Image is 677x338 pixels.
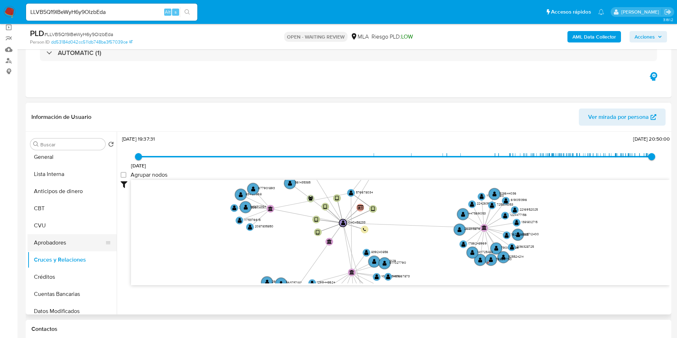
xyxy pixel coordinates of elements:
a: Salir [664,8,672,16]
span: Agrupar nodos [131,171,167,178]
text: 768251750 [496,257,512,261]
text:  [279,281,283,286]
text:  [501,254,506,260]
text:  [349,270,354,274]
text:  [314,217,318,222]
b: Person ID [30,39,50,45]
a: Notificaciones [598,9,604,15]
span: Accesos rápidos [551,8,591,16]
text: 528644036 [499,191,516,195]
text: 268315876 [464,226,480,231]
h1: Información de Usuario [31,113,91,121]
span: LOW [401,32,413,41]
text:  [251,186,256,191]
p: OPEN - WAITING REVIEW [284,32,348,42]
text:  [288,180,292,186]
text: 525524214 [508,254,524,258]
text:  [268,206,273,211]
input: Buscar usuario o caso... [26,7,197,17]
span: 3.161.2 [663,17,673,22]
text: 1299448624 [317,280,335,284]
text:  [505,232,509,238]
text:  [244,205,248,210]
span: Acciones [635,31,655,42]
input: Agrupar nodos [121,172,126,178]
text:  [516,232,520,237]
button: CBT [27,200,117,217]
text:  [239,192,243,197]
a: dd53184d042cc511db748ba3f57039ce [51,39,132,45]
text:  [515,220,519,225]
b: PLD [30,27,44,39]
text: 2216952025 [520,207,538,211]
button: Cuentas Bancarias [27,286,117,303]
text: 1401312384 [250,204,266,208]
button: General [27,148,117,166]
text: 839240856 [371,249,388,254]
text: 773720690 [486,193,504,198]
text: 617027790 [389,260,406,264]
text:  [327,239,332,244]
text:  [478,257,483,262]
text: 1621886825 [511,232,529,237]
text: 561435385 [295,180,310,185]
text:  [358,205,363,210]
button: AML Data Collector [567,31,621,42]
text:  [316,229,319,235]
button: Créditos [27,268,117,286]
h3: AUTOMATIC (1) [58,49,101,57]
input: Buscar [40,141,102,148]
text:  [470,250,475,255]
p: nicolas.duclosson@mercadolibre.com [621,9,662,15]
text:  [238,218,242,223]
text: 1381802715 [521,220,537,224]
text: 619051396 [511,197,527,202]
text:  [461,211,465,217]
text: 1786248969 [468,241,487,246]
text:  [482,225,487,230]
text: 630511777 [485,257,500,261]
span: s [175,9,177,15]
text:  [490,202,494,208]
b: AML Data Collector [572,31,616,42]
text:  [492,191,497,197]
text:  [323,204,327,210]
button: Datos Modificados [27,303,117,320]
div: AUTOMATIC (1) [40,45,657,61]
text: 2242636297 [477,201,496,206]
span: Riesgo PLD: [372,33,413,41]
button: Lista Interna [27,166,117,183]
text: 363757182 [286,280,302,285]
text: 677901893 [258,186,275,190]
text:  [503,213,507,218]
span: # LLVB5Q19IBeWyH6y9OlzbEda [44,31,113,38]
text:  [364,250,369,255]
text:  [248,224,252,229]
text:  [480,194,484,199]
text: D [487,261,489,264]
text: 2087835850 [255,224,273,228]
text: 748979809 [239,205,257,210]
text:  [386,274,390,279]
text: 2136328725 [516,244,534,248]
text:  [470,201,474,207]
text: 1040458233 [348,220,365,225]
button: Cruces y Relaciones [27,251,117,268]
text:  [372,259,377,264]
span: Ver mirada por persona [588,109,649,126]
text:  [308,196,313,201]
text: 1142712400 [522,231,539,236]
text:  [335,196,339,201]
text:  [489,257,493,262]
text: 725805353 [497,202,513,207]
text:  [349,190,353,195]
text:  [341,220,345,226]
text:  [265,279,269,285]
text:  [375,274,379,279]
text: 1224477156 [510,212,527,217]
button: Aprobadores [27,234,111,251]
h1: Contactos [31,326,666,333]
text:  [494,246,499,251]
span: Alt [165,9,171,15]
text:  [363,228,366,231]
